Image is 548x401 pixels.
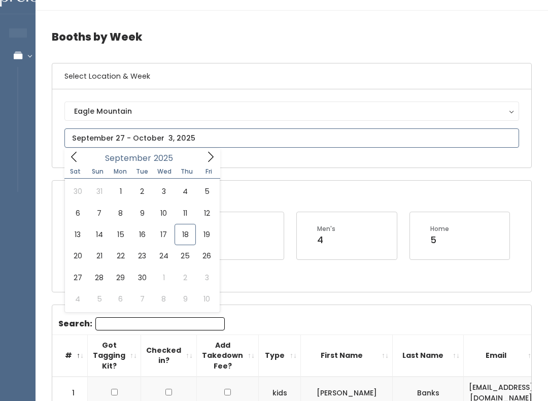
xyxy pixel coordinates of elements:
[317,233,335,247] div: 4
[141,335,197,377] th: Checked in?: activate to sort column ascending
[67,224,88,245] span: September 13, 2025
[196,181,217,202] span: September 5, 2025
[109,169,131,175] span: Mon
[196,288,217,310] span: October 10, 2025
[110,224,131,245] span: September 15, 2025
[198,169,220,175] span: Fri
[74,106,509,117] div: Eagle Mountain
[131,288,153,310] span: October 7, 2025
[153,267,175,288] span: October 1, 2025
[175,203,196,224] span: September 11, 2025
[176,169,198,175] span: Thu
[175,224,196,245] span: September 18, 2025
[110,245,131,266] span: September 22, 2025
[196,267,217,288] span: October 3, 2025
[88,267,110,288] span: September 28, 2025
[52,23,532,51] h4: Booths by Week
[131,181,153,202] span: September 2, 2025
[153,181,175,202] span: September 3, 2025
[175,181,196,202] span: September 4, 2025
[153,203,175,224] span: September 10, 2025
[67,267,88,288] span: September 27, 2025
[52,63,531,89] h6: Select Location & Week
[175,245,196,266] span: September 25, 2025
[110,181,131,202] span: September 1, 2025
[88,203,110,224] span: September 7, 2025
[175,267,196,288] span: October 2, 2025
[131,224,153,245] span: September 16, 2025
[88,335,141,377] th: Got Tagging Kit?: activate to sort column ascending
[67,181,88,202] span: August 30, 2025
[393,335,464,377] th: Last Name: activate to sort column ascending
[196,245,217,266] span: September 26, 2025
[131,245,153,266] span: September 23, 2025
[105,154,151,162] span: September
[67,288,88,310] span: October 4, 2025
[131,203,153,224] span: September 9, 2025
[153,245,175,266] span: September 24, 2025
[153,169,176,175] span: Wed
[259,335,301,377] th: Type: activate to sort column ascending
[88,181,110,202] span: August 31, 2025
[430,224,449,233] div: Home
[196,224,217,245] span: September 19, 2025
[110,267,131,288] span: September 29, 2025
[110,203,131,224] span: September 8, 2025
[317,224,335,233] div: Men's
[464,335,539,377] th: Email: activate to sort column ascending
[197,335,259,377] th: Add Takedown Fee?: activate to sort column ascending
[88,245,110,266] span: September 21, 2025
[67,203,88,224] span: September 6, 2025
[196,203,217,224] span: September 12, 2025
[88,224,110,245] span: September 14, 2025
[301,335,393,377] th: First Name: activate to sort column ascending
[67,245,88,266] span: September 20, 2025
[131,169,153,175] span: Tue
[88,288,110,310] span: October 5, 2025
[430,233,449,247] div: 5
[87,169,109,175] span: Sun
[175,288,196,310] span: October 9, 2025
[151,152,182,164] input: Year
[64,128,519,148] input: September 27 - October 3, 2025
[64,102,519,121] button: Eagle Mountain
[153,224,175,245] span: September 17, 2025
[64,169,87,175] span: Sat
[95,317,225,330] input: Search:
[153,288,175,310] span: October 8, 2025
[58,317,225,330] label: Search:
[110,288,131,310] span: October 6, 2025
[131,267,153,288] span: September 30, 2025
[52,335,88,377] th: #: activate to sort column descending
